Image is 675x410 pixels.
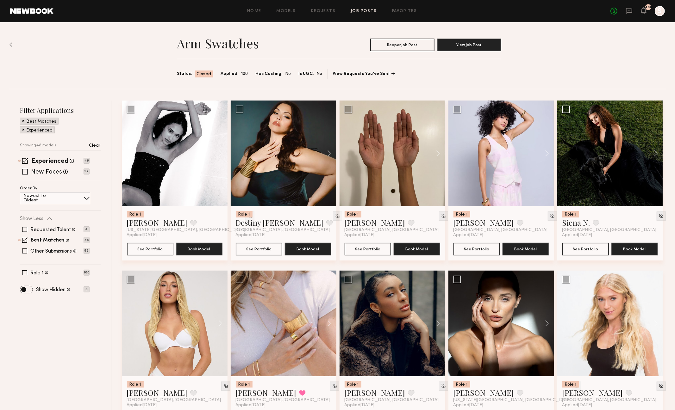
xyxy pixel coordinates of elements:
[611,246,658,251] a: Book Model
[503,243,549,255] button: Book Model
[36,287,66,292] label: Show Hidden
[562,388,623,398] a: [PERSON_NAME]
[177,35,259,51] h1: Arm Swatches
[31,238,65,243] label: Best Matches
[285,246,331,251] a: Book Model
[176,246,222,251] a: Book Model
[20,187,37,191] p: Order By
[30,249,72,254] label: Other Submissions
[20,106,101,114] h2: Filter Applications
[611,243,658,255] button: Book Model
[236,388,297,398] a: [PERSON_NAME]
[659,213,664,219] img: Unhide Model
[370,39,434,51] button: ReopenJob Post
[453,398,572,403] span: [US_STATE][GEOGRAPHIC_DATA], [GEOGRAPHIC_DATA]
[453,211,470,217] div: Role 1
[345,403,440,408] div: Applied [DATE]
[317,70,322,77] span: No
[20,216,43,221] p: Show Less
[84,158,90,164] p: 48
[441,383,446,389] img: Unhide Model
[562,398,657,403] span: [GEOGRAPHIC_DATA], [GEOGRAPHIC_DATA]
[236,233,331,238] div: Applied [DATE]
[247,9,261,13] a: Home
[333,72,395,76] a: View Requests You’ve Sent
[236,228,330,233] span: [GEOGRAPHIC_DATA], [GEOGRAPHIC_DATA]
[503,246,549,251] a: Book Model
[31,158,68,165] label: Experienced
[30,271,44,276] label: Role 1
[453,403,549,408] div: Applied [DATE]
[127,398,221,403] span: [GEOGRAPHIC_DATA], [GEOGRAPHIC_DATA]
[84,270,90,276] p: 100
[84,286,90,292] p: 0
[9,42,13,47] img: Back to previous page
[562,243,609,255] button: See Portfolio
[127,403,222,408] div: Applied [DATE]
[345,228,439,233] span: [GEOGRAPHIC_DATA], [GEOGRAPHIC_DATA]
[256,70,283,77] span: Has Casting:
[394,246,440,251] a: Book Model
[453,228,548,233] span: [GEOGRAPHIC_DATA], [GEOGRAPHIC_DATA]
[31,169,62,175] label: New Faces
[127,381,144,388] div: Role 1
[26,128,53,133] p: Experienced
[562,211,579,217] div: Role 1
[394,243,440,255] button: Book Model
[236,211,253,217] div: Role 1
[285,243,331,255] button: Book Model
[562,381,579,388] div: Role 1
[127,217,188,228] a: [PERSON_NAME]
[127,228,245,233] span: [US_STATE][GEOGRAPHIC_DATA], [GEOGRAPHIC_DATA]
[236,398,330,403] span: [GEOGRAPHIC_DATA], [GEOGRAPHIC_DATA]
[345,211,361,217] div: Role 1
[177,70,192,77] span: Status:
[127,243,173,255] button: See Portfolio
[127,233,222,238] div: Applied [DATE]
[345,243,391,255] button: See Portfolio
[20,144,56,148] p: Showing 48 models
[645,6,652,9] div: 491
[453,381,470,388] div: Role 1
[345,233,440,238] div: Applied [DATE]
[299,70,314,77] span: Is UGC:
[562,228,657,233] span: [GEOGRAPHIC_DATA], [GEOGRAPHIC_DATA]
[30,227,71,232] label: Requested Talent
[89,144,101,148] p: Clear
[550,213,555,219] img: Unhide Model
[437,39,501,51] button: View Job Post
[176,243,222,255] button: Book Model
[84,226,90,232] p: 4
[221,70,239,77] span: Applied:
[335,213,340,219] img: Unhide Model
[345,217,405,228] a: [PERSON_NAME]
[655,6,665,16] a: S
[26,119,56,124] p: Best Matches
[392,9,417,13] a: Favorites
[84,168,90,174] p: 52
[453,243,500,255] button: See Portfolio
[277,9,296,13] a: Models
[127,211,144,217] div: Role 1
[562,403,658,408] div: Applied [DATE]
[562,217,590,228] a: Siena N.
[236,243,282,255] button: See Portfolio
[285,70,291,77] span: No
[311,9,335,13] a: Requests
[236,217,324,228] a: Destiny [PERSON_NAME]
[241,70,248,77] span: 100
[562,233,658,238] div: Applied [DATE]
[332,383,337,389] img: Unhide Model
[345,388,405,398] a: [PERSON_NAME]
[659,383,664,389] img: Unhide Model
[197,71,211,77] span: Closed
[236,381,253,388] div: Role 1
[223,383,228,389] img: Unhide Model
[23,194,61,203] p: Newest to Oldest
[127,388,188,398] a: [PERSON_NAME]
